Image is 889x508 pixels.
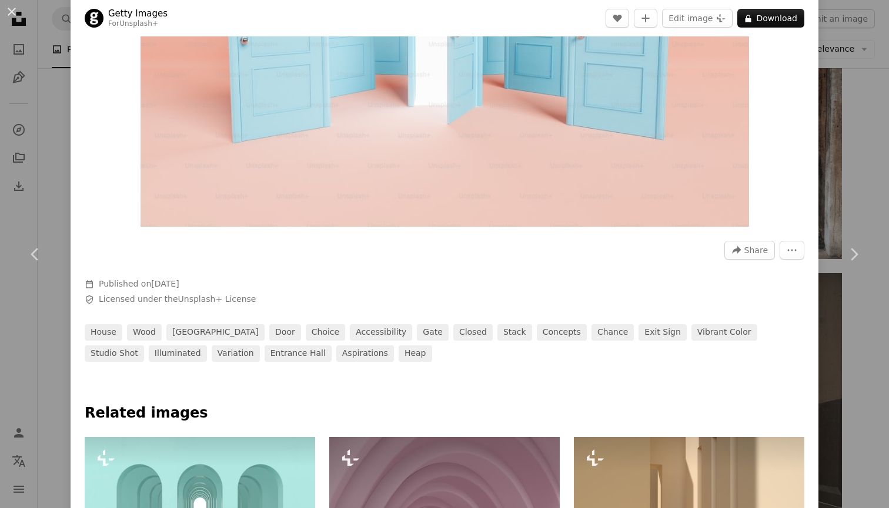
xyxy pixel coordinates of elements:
a: exit sign [639,324,687,341]
a: aspirations [336,345,394,362]
a: entrance hall [265,345,332,362]
span: Licensed under the [99,294,256,305]
a: house [85,324,122,341]
button: Download [737,9,804,28]
a: concepts [537,324,587,341]
span: Published on [99,279,179,288]
a: Next [818,198,889,311]
a: chance [591,324,634,341]
h4: Related images [85,404,804,423]
a: door [269,324,301,341]
span: Share [744,241,768,259]
a: accessibility [350,324,412,341]
a: illuminated [149,345,207,362]
button: Share this image [724,241,775,260]
a: Unsplash+ License [178,294,256,304]
a: variation [212,345,260,362]
button: Like [606,9,629,28]
time: April 15, 2023 at 2:00:51 AM GMT+10 [151,279,179,288]
a: [GEOGRAPHIC_DATA] [166,324,265,341]
a: choice [306,324,345,341]
button: Edit image [662,9,733,28]
button: More Actions [780,241,804,260]
a: studio shot [85,345,144,362]
a: vibrant color [691,324,757,341]
a: stack [497,324,532,341]
a: Getty Images [108,8,168,19]
a: closed [453,324,493,341]
a: wood [127,324,162,341]
a: gate [417,324,449,341]
button: Add to Collection [634,9,657,28]
a: heap [399,345,432,362]
img: Go to Getty Images's profile [85,9,103,28]
a: Unsplash+ [119,19,158,28]
div: For [108,19,168,29]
